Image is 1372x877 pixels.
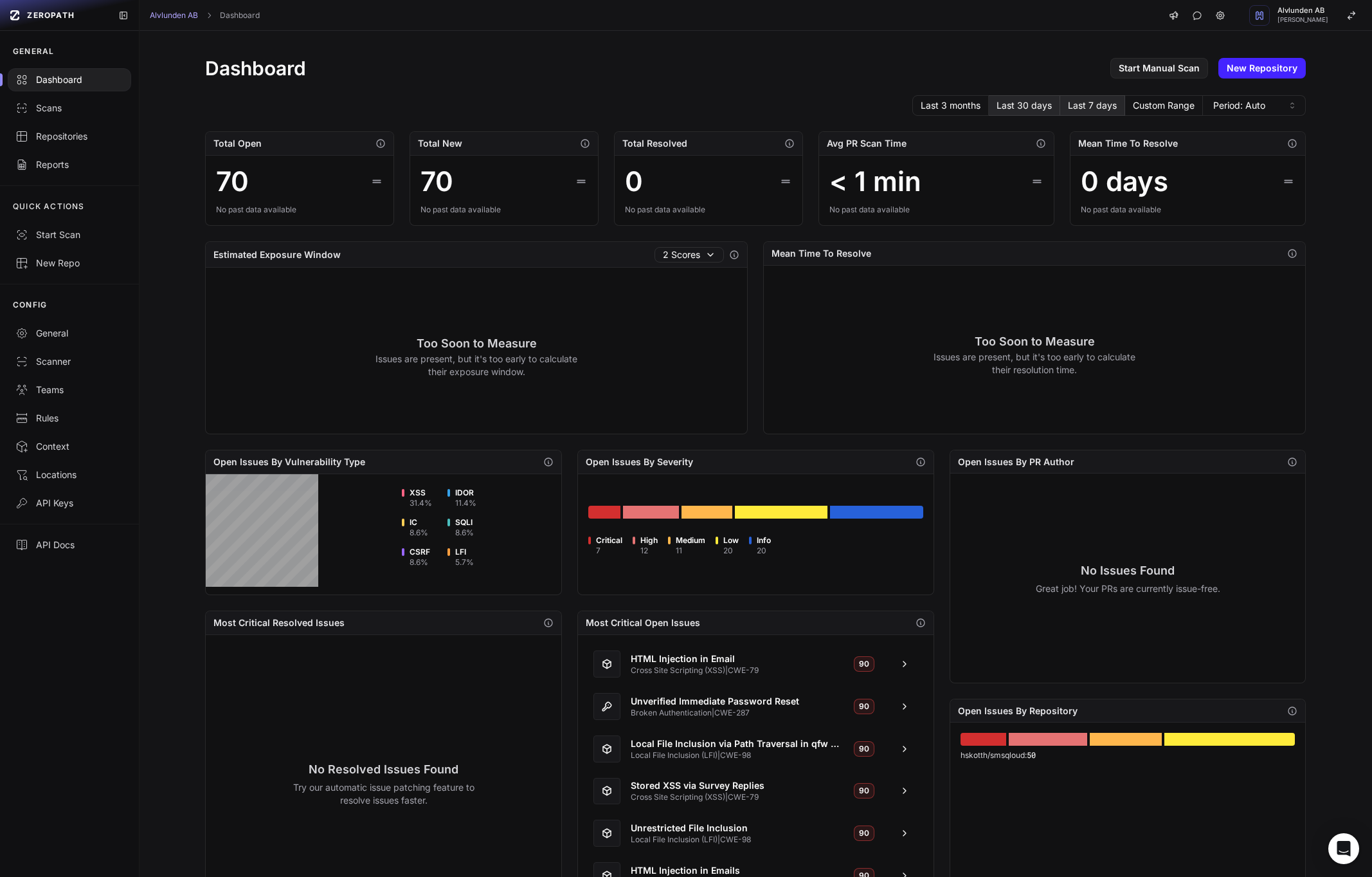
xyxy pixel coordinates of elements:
[586,773,926,810] a: Stored XSS via Survey Replies Cross Site Scripting (XSS)|CWE-79 90
[681,506,732,519] div: Go to issues list
[15,102,123,115] div: Scans
[15,539,123,551] div: API Docs
[631,665,844,676] span: Cross Site Scripting (XSS) | CWE-79
[958,456,1074,468] h2: Open Issues By PR Author
[213,456,365,468] h2: Open Issues By Vulnerability Type
[1027,750,1036,760] span: 50
[216,205,383,215] div: No past data available
[1218,58,1306,78] a: New Repository
[213,137,262,150] h2: Total Open
[829,166,921,197] div: < 1 min
[5,5,108,26] a: ZEROPATH
[596,546,622,556] div: 7
[854,741,874,757] span: 90
[213,248,341,261] h2: Estimated Exposure Window
[455,528,474,538] div: 8.6 %
[204,11,213,20] svg: chevron right,
[1078,137,1178,150] h2: Mean Time To Resolve
[631,737,844,750] span: Local File Inclusion via Path Traversal in qfw Dispatcher
[410,528,428,538] div: 8.6 %
[213,616,345,629] h2: Most Critical Resolved Issues
[455,498,476,508] div: 11.4 %
[631,792,844,802] span: Cross Site Scripting (XSS) | CWE-79
[1090,733,1162,746] div: Go to issues list
[586,688,926,725] a: Unverified Immediate Password Reset Broken Authentication|CWE-287 90
[15,355,123,368] div: Scanner
[15,228,123,241] div: Start Scan
[961,750,1295,761] div: hskotth/smsqloud :
[989,95,1060,116] button: Last 30 days
[1287,100,1297,111] svg: caret sort,
[1110,58,1208,78] a: Start Manual Scan
[625,166,643,197] div: 0
[27,10,75,21] span: ZEROPATH
[455,517,474,528] span: SQLI
[1036,582,1220,595] p: Great job! Your PRs are currently issue-free.
[410,498,432,508] div: 31.4 %
[420,205,588,215] div: No past data available
[455,557,474,568] div: 5.7 %
[958,705,1078,717] h2: Open Issues By Repository
[640,546,658,556] div: 12
[854,656,874,672] span: 90
[410,488,432,498] span: XSS
[631,750,844,761] span: Local File Inclusion (LFI) | CWE-98
[772,247,871,260] h2: Mean Time To Resolve
[1081,205,1295,215] div: No past data available
[1036,562,1220,580] h3: No Issues Found
[912,95,989,116] button: Last 3 months
[631,864,844,877] span: HTML Injection in Emails
[623,506,679,519] div: Go to issues list
[418,137,462,150] h2: Total New
[15,327,123,340] div: General
[631,779,844,792] span: Stored XSS via Survey Replies
[631,708,844,718] span: Broken Authentication | CWE-287
[827,137,907,150] h2: Avg PR Scan Time
[15,497,123,510] div: API Keys
[1277,7,1328,14] span: Alvlunden AB
[455,488,476,498] span: IDOR
[854,826,874,841] span: 90
[1060,95,1125,116] button: Last 7 days
[723,546,739,556] div: 20
[282,781,485,807] p: Try our automatic issue patching feature to resolve issues faster.
[15,158,123,171] div: Reports
[375,335,578,353] h3: Too Soon to Measure
[1164,733,1295,746] div: Go to issues list
[15,257,123,270] div: New Repo
[205,57,306,80] h1: Dashboard
[735,506,827,519] div: Go to issues list
[622,137,687,150] h2: Total Resolved
[15,412,123,425] div: Rules
[1328,833,1359,864] div: Open Intercom Messenger
[13,201,85,212] p: QUICK ACTIONS
[420,166,453,197] div: 70
[854,783,874,799] span: 90
[723,535,739,546] span: Low
[410,517,428,528] span: IC
[631,835,844,845] span: Local File Inclusion (LFI) | CWE-98
[150,10,198,21] a: Alvlunden AB
[961,733,1006,746] div: Go to issues list
[586,815,926,852] a: Unrestricted File Inclusion Local File Inclusion (LFI)|CWE-98 90
[1277,17,1328,23] span: [PERSON_NAME]
[586,645,926,683] a: HTML Injection in Email Cross Site Scripting (XSS)|CWE-79 90
[13,300,47,310] p: CONFIG
[220,10,260,21] a: Dashboard
[15,130,123,143] div: Repositories
[216,166,249,197] div: 70
[586,616,700,629] h2: Most Critical Open Issues
[15,440,123,453] div: Context
[596,535,622,546] span: Critical
[676,535,705,546] span: Medium
[631,695,844,708] span: Unverified Immediate Password Reset
[410,557,430,568] div: 8.6 %
[588,506,620,519] div: Go to issues list
[410,547,430,557] span: CSRF
[586,456,693,468] h2: Open Issues By Severity
[830,506,923,519] div: Go to issues list
[13,46,54,57] p: GENERAL
[282,761,485,779] h3: No Resolved Issues Found
[150,10,260,21] nav: breadcrumb
[631,822,844,835] span: Unrestricted File Inclusion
